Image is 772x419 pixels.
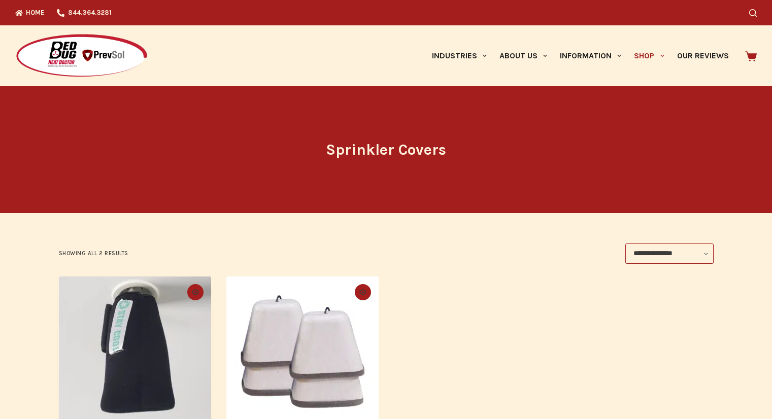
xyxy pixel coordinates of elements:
[425,25,493,86] a: Industries
[187,284,204,300] button: Quick view toggle
[425,25,735,86] nav: Primary
[625,243,714,264] select: Shop order
[196,138,577,161] h1: Sprinkler Covers
[15,33,148,79] img: Prevsol/Bed Bug Heat Doctor
[554,25,628,86] a: Information
[355,284,371,300] button: Quick view toggle
[493,25,553,86] a: About Us
[749,9,757,17] button: Search
[628,25,670,86] a: Shop
[670,25,735,86] a: Our Reviews
[59,249,129,258] p: Showing all 2 results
